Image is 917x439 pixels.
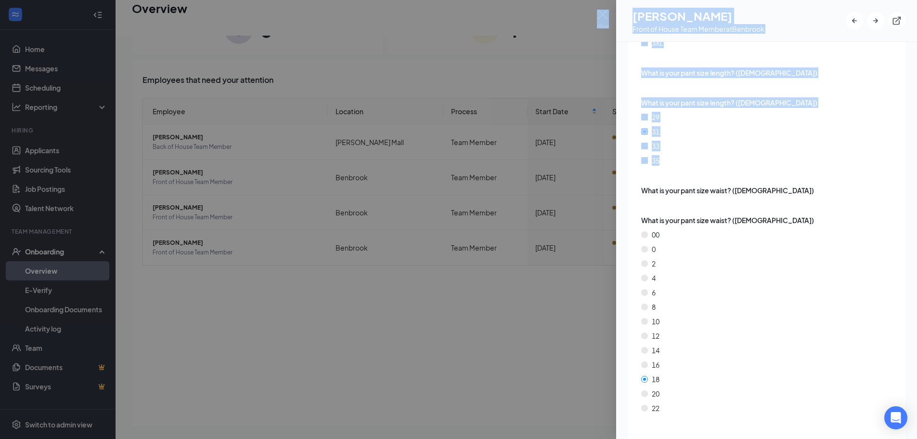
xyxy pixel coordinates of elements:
span: What is your pant size waist? ([DEMOGRAPHIC_DATA]) [641,185,814,196]
span: 31 [652,126,659,137]
span: 00 [652,229,659,240]
span: 2 [652,258,656,269]
span: 0 [652,244,656,254]
svg: ExternalLink [892,16,902,26]
span: What is your pant size length? ([DEMOGRAPHIC_DATA]) [641,97,817,108]
button: ArrowLeftNew [846,12,863,29]
span: 4 [652,273,656,283]
div: Open Intercom Messenger [884,406,907,429]
svg: ArrowRight [871,16,880,26]
span: 33 [652,141,659,151]
span: 20 [652,388,659,399]
svg: ArrowLeftNew [850,16,859,26]
span: What is your pant size waist? ([DEMOGRAPHIC_DATA]) [641,215,814,226]
span: What is your pant size length? ([DEMOGRAPHIC_DATA]) [641,67,817,78]
span: 6 [652,287,656,298]
button: ArrowRight [867,12,884,29]
h1: [PERSON_NAME] [633,8,764,24]
span: 29 [652,112,659,122]
button: ExternalLink [888,12,905,29]
div: Front of House Team Member at Benbrook [633,24,764,34]
span: 22 [652,403,659,413]
span: 12 [652,331,659,341]
span: 16 [652,359,659,370]
span: 10 [652,316,659,327]
span: 18 [652,374,659,385]
span: 35 [652,155,659,166]
span: 8 [652,302,656,312]
span: 14 [652,345,659,356]
span: 3XL [652,38,663,48]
